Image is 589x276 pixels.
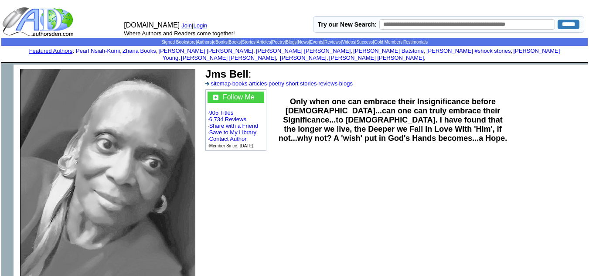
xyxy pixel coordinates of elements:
b: Jms Bell [205,68,249,80]
font: i [277,56,278,61]
img: shim.gif [1,65,14,77]
a: Save to My Library [209,129,256,136]
img: gc.jpg [213,95,218,100]
a: [PERSON_NAME] #shock stories [426,48,511,54]
font: · · · · · · [205,80,353,87]
font: i [426,56,426,61]
a: Blogs [286,40,297,44]
a: Stories [242,40,255,44]
a: [PERSON_NAME] Batstone [353,48,424,54]
font: i [352,49,353,54]
a: Contact Author [209,136,247,142]
a: articles [249,80,267,87]
font: : [205,68,251,80]
label: Try our New Search: [318,21,377,28]
font: : [29,48,74,54]
a: Authors [197,40,211,44]
a: [PERSON_NAME] [278,55,327,61]
a: Articles [257,40,271,44]
a: sitemap [211,80,231,87]
a: [PERSON_NAME] [PERSON_NAME] [256,48,351,54]
a: Featured Authors [29,48,73,54]
img: a_336699.gif [205,82,209,85]
a: [PERSON_NAME] [PERSON_NAME] [159,48,253,54]
img: logo_ad.gif [2,7,75,37]
a: blogs [339,80,353,87]
font: i [180,56,181,61]
a: Join [181,22,192,29]
font: i [328,56,329,61]
img: shim.gif [294,63,295,65]
a: reviews [318,80,337,87]
a: Zhana Books [123,48,156,54]
font: i [122,49,123,54]
a: Success [356,40,373,44]
font: i [255,49,256,54]
a: Pearl Nsiah-Kumi [76,48,120,54]
a: Poetry [272,40,285,44]
b: Only when one can embrace their Insignificance before [DEMOGRAPHIC_DATA]...can one can truly embr... [279,97,507,143]
a: [PERSON_NAME] [PERSON_NAME] [181,55,276,61]
a: Books [229,40,241,44]
span: | | | | | | | | | | | | | | [161,40,428,44]
a: Login [194,22,208,29]
font: i [512,49,513,54]
a: Videos [342,40,355,44]
a: eBooks [213,40,228,44]
font: · · · · · · [208,92,264,149]
a: short stories [286,80,317,87]
a: books [232,80,248,87]
a: Follow Me [223,93,255,101]
font: , , , , , , , , , , [76,48,560,61]
a: Events [310,40,323,44]
font: i [157,49,158,54]
a: Reviews [324,40,341,44]
a: [PERSON_NAME] Young [163,48,560,61]
a: News [298,40,309,44]
a: [PERSON_NAME] [PERSON_NAME] [329,55,424,61]
a: Signed Bookstore [161,40,196,44]
a: poetry [269,80,284,87]
font: | [192,22,210,29]
a: Share with a Friend [209,123,259,129]
font: Where Authors and Readers come together! [124,30,235,37]
img: shim.gif [294,62,295,63]
font: Member Since: [DATE] [209,143,254,148]
a: Testimonials [404,40,428,44]
a: 6,734 Reviews [209,116,246,123]
a: 905 Titles [209,109,234,116]
font: [DOMAIN_NAME] [124,21,180,29]
a: Gold Members [374,40,403,44]
font: i [426,49,426,54]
